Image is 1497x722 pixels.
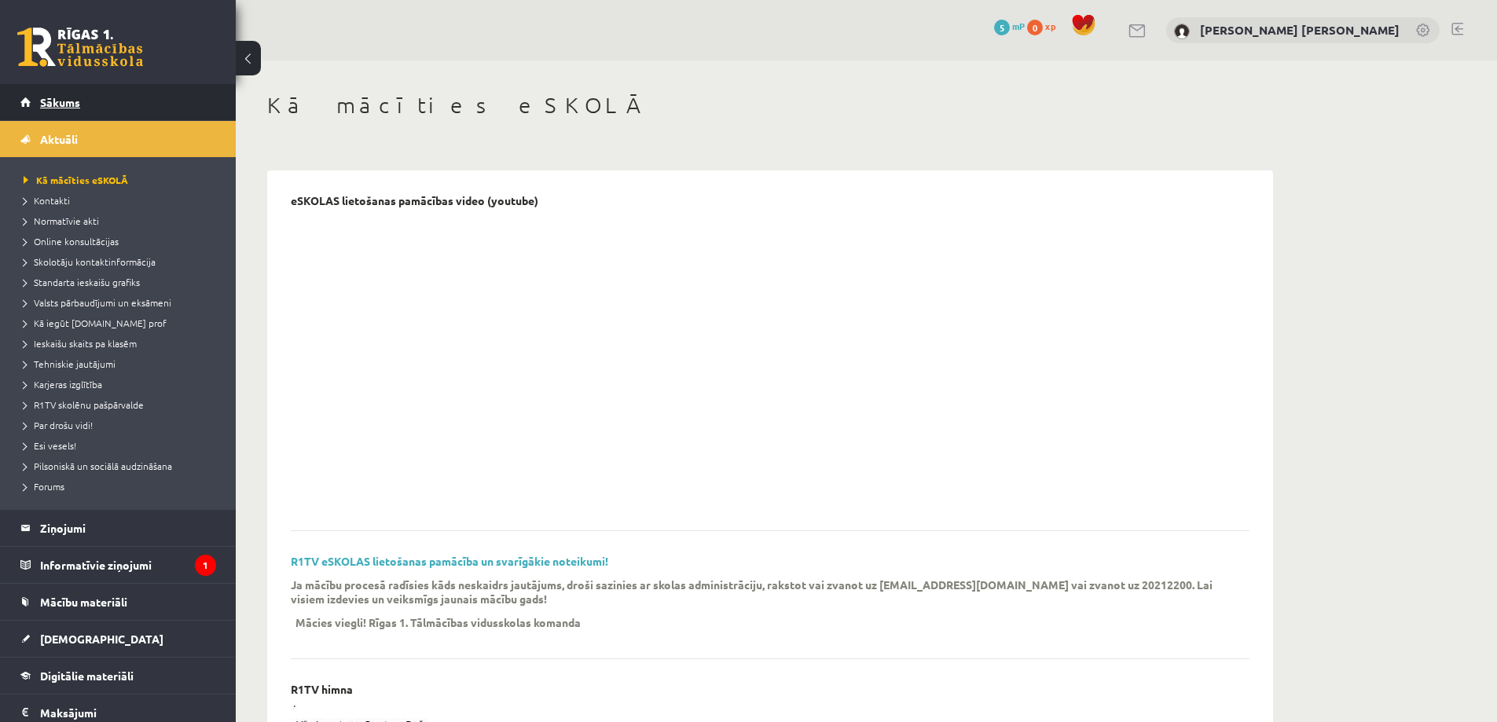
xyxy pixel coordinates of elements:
[24,378,102,390] span: Karjeras izglītība
[24,295,220,310] a: Valsts pārbaudījumi un eksāmeni
[291,577,1226,606] p: Ja mācību procesā radīsies kāds neskaidrs jautājums, droši sazinies ar skolas administrāciju, rak...
[24,235,119,247] span: Online konsultācijas
[24,460,172,472] span: Pilsoniskā un sociālā audzināšana
[295,615,366,629] p: Mācies viegli!
[24,317,167,329] span: Kā iegūt [DOMAIN_NAME] prof
[1045,20,1055,32] span: xp
[40,547,216,583] legend: Informatīvie ziņojumi
[24,357,220,371] a: Tehniskie jautājumi
[20,121,216,157] a: Aktuāli
[40,132,78,146] span: Aktuāli
[267,92,1273,119] h1: Kā mācīties eSKOLĀ
[24,174,128,186] span: Kā mācīties eSKOLĀ
[24,234,220,248] a: Online konsultācijas
[24,480,64,493] span: Forums
[994,20,1010,35] span: 5
[24,479,220,493] a: Forums
[40,669,134,683] span: Digitālie materiāli
[1027,20,1063,32] a: 0 xp
[20,621,216,657] a: [DEMOGRAPHIC_DATA]
[291,194,538,207] p: eSKOLAS lietošanas pamācības video (youtube)
[1174,24,1190,39] img: Frančesko Pio Bevilakva
[24,173,220,187] a: Kā mācīties eSKOLĀ
[24,459,220,473] a: Pilsoniskā un sociālā audzināšana
[24,296,171,309] span: Valsts pārbaudījumi un eksāmeni
[195,555,216,576] i: 1
[24,316,220,330] a: Kā iegūt [DOMAIN_NAME] prof
[24,214,220,228] a: Normatīvie akti
[40,595,127,609] span: Mācību materiāli
[24,439,76,452] span: Esi vesels!
[24,438,220,453] a: Esi vesels!
[1027,20,1043,35] span: 0
[20,584,216,620] a: Mācību materiāli
[40,510,216,546] legend: Ziņojumi
[1200,22,1400,38] a: [PERSON_NAME] [PERSON_NAME]
[20,658,216,694] a: Digitālie materiāli
[24,357,116,370] span: Tehniskie jautājumi
[24,398,144,411] span: R1TV skolēnu pašpārvalde
[24,337,137,350] span: Ieskaišu skaits pa klasēm
[24,214,99,227] span: Normatīvie akti
[24,418,220,432] a: Par drošu vidi!
[24,194,70,207] span: Kontakti
[1012,20,1025,32] span: mP
[24,193,220,207] a: Kontakti
[24,255,220,269] a: Skolotāju kontaktinformācija
[20,84,216,120] a: Sākums
[24,336,220,350] a: Ieskaišu skaits pa klasēm
[24,255,156,268] span: Skolotāju kontaktinformācija
[24,377,220,391] a: Karjeras izglītība
[24,276,140,288] span: Standarta ieskaišu grafiks
[291,554,608,568] a: R1TV eSKOLAS lietošanas pamācība un svarīgākie noteikumi!
[20,510,216,546] a: Ziņojumi
[369,615,581,629] p: Rīgas 1. Tālmācības vidusskolas komanda
[24,398,220,412] a: R1TV skolēnu pašpārvalde
[20,547,216,583] a: Informatīvie ziņojumi1
[40,95,80,109] span: Sākums
[24,275,220,289] a: Standarta ieskaišu grafiks
[17,27,143,67] a: Rīgas 1. Tālmācības vidusskola
[291,683,353,696] p: R1TV himna
[24,419,93,431] span: Par drošu vidi!
[40,632,163,646] span: [DEMOGRAPHIC_DATA]
[994,20,1025,32] a: 5 mP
